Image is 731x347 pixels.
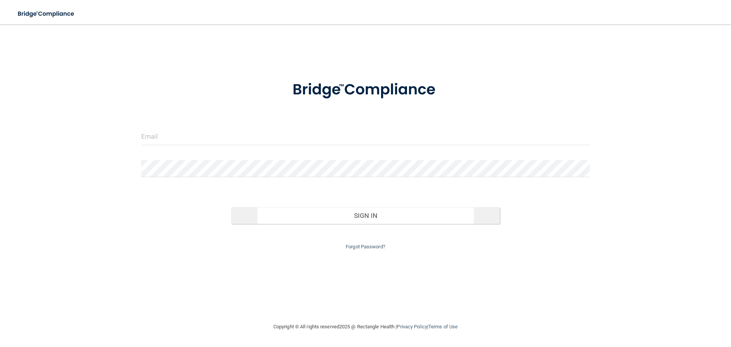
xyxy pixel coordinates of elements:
[346,244,385,249] a: Forgot Password?
[227,315,504,339] div: Copyright © All rights reserved 2025 @ Rectangle Health | |
[141,128,590,145] input: Email
[277,70,454,110] img: bridge_compliance_login_screen.278c3ca4.svg
[11,6,81,22] img: bridge_compliance_login_screen.278c3ca4.svg
[397,324,427,329] a: Privacy Policy
[428,324,458,329] a: Terms of Use
[231,207,500,224] button: Sign In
